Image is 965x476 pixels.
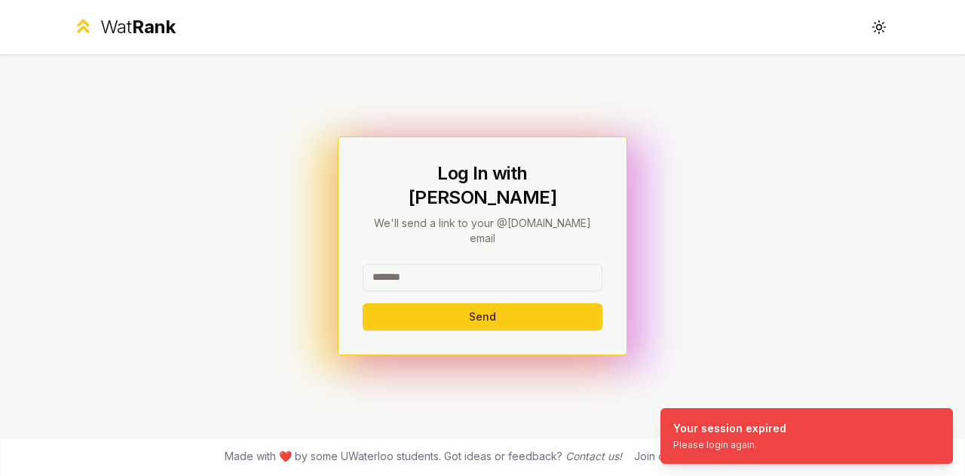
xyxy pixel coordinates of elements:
div: Join our discord! [634,449,718,464]
span: Made with ❤️ by some UWaterloo students. Got ideas or feedback? [225,449,622,464]
div: Your session expired [673,421,786,436]
button: Send [363,303,602,330]
a: WatRank [72,15,176,39]
div: Please login again. [673,439,786,451]
span: Rank [132,16,176,38]
div: Wat [100,15,176,39]
h1: Log In with [PERSON_NAME] [363,161,602,210]
p: We'll send a link to your @[DOMAIN_NAME] email [363,216,602,246]
a: Contact us! [565,450,622,462]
